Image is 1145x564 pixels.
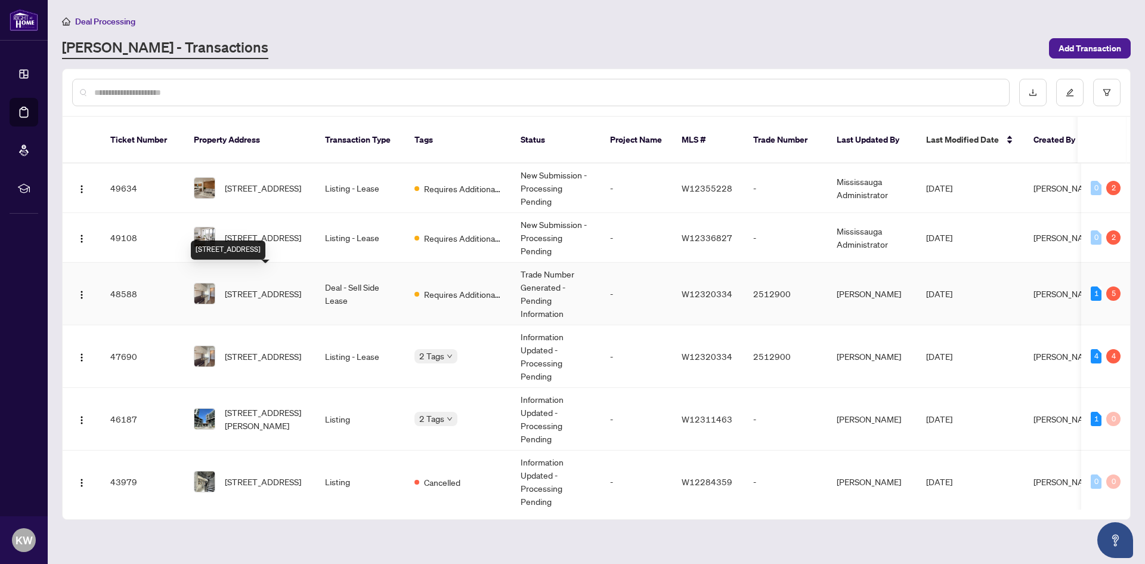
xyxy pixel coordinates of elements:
[601,325,672,388] td: -
[682,183,732,193] span: W12355228
[744,213,827,263] td: -
[511,263,601,325] td: Trade Number Generated - Pending Information
[101,263,184,325] td: 48588
[601,164,672,213] td: -
[1033,351,1098,362] span: [PERSON_NAME]
[315,213,405,263] td: Listing - Lease
[926,183,952,193] span: [DATE]
[184,117,315,164] th: Property Address
[419,349,444,363] span: 2 Tags
[672,117,744,164] th: MLS #
[77,290,86,300] img: Logo
[77,234,86,244] img: Logo
[744,164,827,213] td: -
[827,213,917,263] td: Mississauga Administrator
[194,409,215,429] img: thumbnail-img
[77,353,86,362] img: Logo
[601,451,672,513] td: -
[424,182,502,195] span: Requires Additional Docs
[101,451,184,513] td: 43979
[1106,286,1121,301] div: 5
[72,178,91,198] button: Logo
[72,409,91,429] button: Logo
[315,388,405,451] td: Listing
[1056,79,1084,106] button: edit
[447,353,453,359] span: down
[511,213,601,263] td: New Submission - Processing Pending
[1091,230,1101,245] div: 0
[225,231,301,244] span: [STREET_ADDRESS]
[1106,474,1121,489] div: 0
[1106,230,1121,245] div: 2
[682,351,732,362] span: W12320334
[419,412,444,426] span: 2 Tags
[77,415,86,425] img: Logo
[1024,117,1096,164] th: Created By
[225,350,301,363] span: [STREET_ADDRESS]
[1103,88,1111,97] span: filter
[682,476,732,487] span: W12284359
[926,414,952,424] span: [DATE]
[1059,39,1121,58] span: Add Transaction
[16,532,33,548] span: KW
[191,241,265,260] div: [STREET_ADDRESS]
[1033,414,1098,424] span: [PERSON_NAME]
[72,284,91,303] button: Logo
[315,117,405,164] th: Transaction Type
[1091,412,1101,426] div: 1
[511,388,601,451] td: Information Updated - Processing Pending
[926,476,952,487] span: [DATE]
[926,288,952,299] span: [DATE]
[1106,181,1121,195] div: 2
[744,263,827,325] td: 2512900
[315,325,405,388] td: Listing - Lease
[101,388,184,451] td: 46187
[1033,183,1098,193] span: [PERSON_NAME]
[101,325,184,388] td: 47690
[1049,38,1131,58] button: Add Transaction
[917,117,1024,164] th: Last Modified Date
[225,287,301,300] span: [STREET_ADDRESS]
[194,471,215,492] img: thumbnail-img
[1029,88,1037,97] span: download
[827,263,917,325] td: [PERSON_NAME]
[315,451,405,513] td: Listing
[744,388,827,451] td: -
[1091,181,1101,195] div: 0
[101,213,184,263] td: 49108
[424,232,502,245] span: Requires Additional Docs
[194,283,215,304] img: thumbnail-img
[101,117,184,164] th: Ticket Number
[225,406,306,432] span: [STREET_ADDRESS][PERSON_NAME]
[827,117,917,164] th: Last Updated By
[511,325,601,388] td: Information Updated - Processing Pending
[511,451,601,513] td: Information Updated - Processing Pending
[62,38,268,59] a: [PERSON_NAME] - Transactions
[101,164,184,213] td: 49634
[1091,474,1101,489] div: 0
[601,213,672,263] td: -
[1091,349,1101,363] div: 4
[601,388,672,451] td: -
[601,263,672,325] td: -
[315,164,405,213] td: Listing - Lease
[926,351,952,362] span: [DATE]
[62,17,70,26] span: home
[1106,349,1121,363] div: 4
[511,117,601,164] th: Status
[926,232,952,243] span: [DATE]
[194,178,215,198] img: thumbnail-img
[827,451,917,513] td: [PERSON_NAME]
[75,16,135,27] span: Deal Processing
[77,184,86,194] img: Logo
[77,478,86,488] img: Logo
[1033,476,1098,487] span: [PERSON_NAME]
[926,133,999,146] span: Last Modified Date
[424,288,502,301] span: Requires Additional Docs
[225,475,301,488] span: [STREET_ADDRESS]
[1106,412,1121,426] div: 0
[405,117,511,164] th: Tags
[1066,88,1074,97] span: edit
[72,472,91,491] button: Logo
[1091,286,1101,301] div: 1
